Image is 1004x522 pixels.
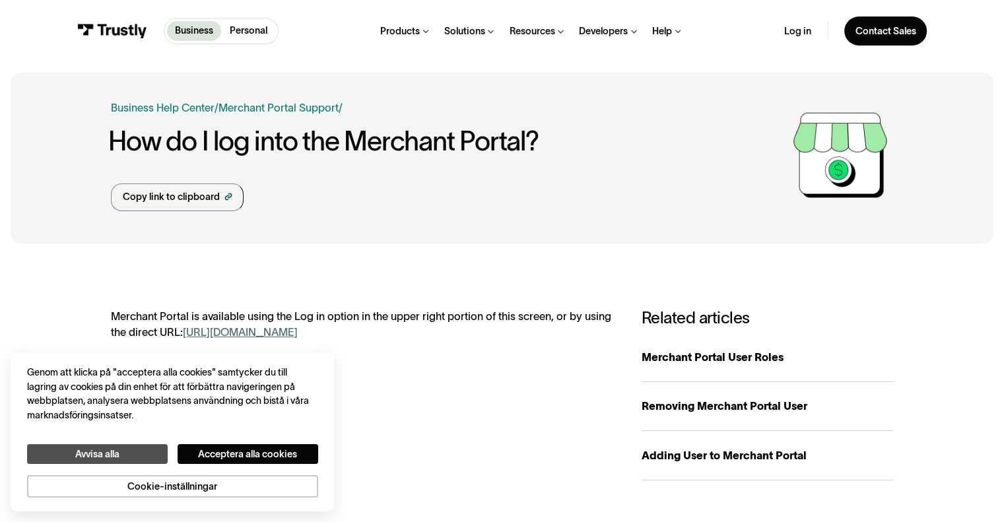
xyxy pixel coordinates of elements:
p: Business [175,24,213,38]
h1: How do I log into the Merchant Portal? [108,127,787,156]
button: Cookie-inställningar [27,475,318,498]
div: Resources [509,25,554,38]
div: / [339,100,343,116]
a: [URL][DOMAIN_NAME] [183,326,298,338]
div: Help [652,25,672,38]
a: Merchant Portal Support [218,102,339,114]
button: Acceptera alla cookies [178,444,318,465]
div: Contact Sales [855,25,916,38]
div: Genom att klicka på "acceptera alla cookies" samtycker du till lagring av cookies på din enhet fö... [27,366,318,422]
a: Log in [784,25,811,38]
a: Contact Sales [844,16,927,45]
div: / [215,100,218,116]
img: Trustly Logo [77,24,147,38]
div: Adding User to Merchant Portal [642,447,893,464]
div: Copy link to clipboard [123,190,220,204]
a: Copy link to clipboard [111,183,244,211]
a: Personal [221,21,275,41]
a: Business [167,21,222,41]
button: Avvisa alla [27,444,168,465]
div: Cookie banner [11,352,334,511]
a: Adding User to Merchant Portal [642,431,893,480]
div: Solutions [444,25,485,38]
a: Removing Merchant Portal User [642,382,893,432]
div: Merchant Portal User Roles [642,349,893,366]
h3: Related articles [642,308,893,327]
div: Integritet [27,366,318,498]
div: Developers [579,25,628,38]
a: Merchant Portal User Roles [642,333,893,382]
div: Removing Merchant Portal User [642,398,893,414]
div: Merchant Portal is available using the Log in option in the upper right portion of this screen, o... [111,308,614,341]
a: Business Help Center [111,100,215,116]
p: Personal [230,24,267,38]
div: Products [380,25,420,38]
